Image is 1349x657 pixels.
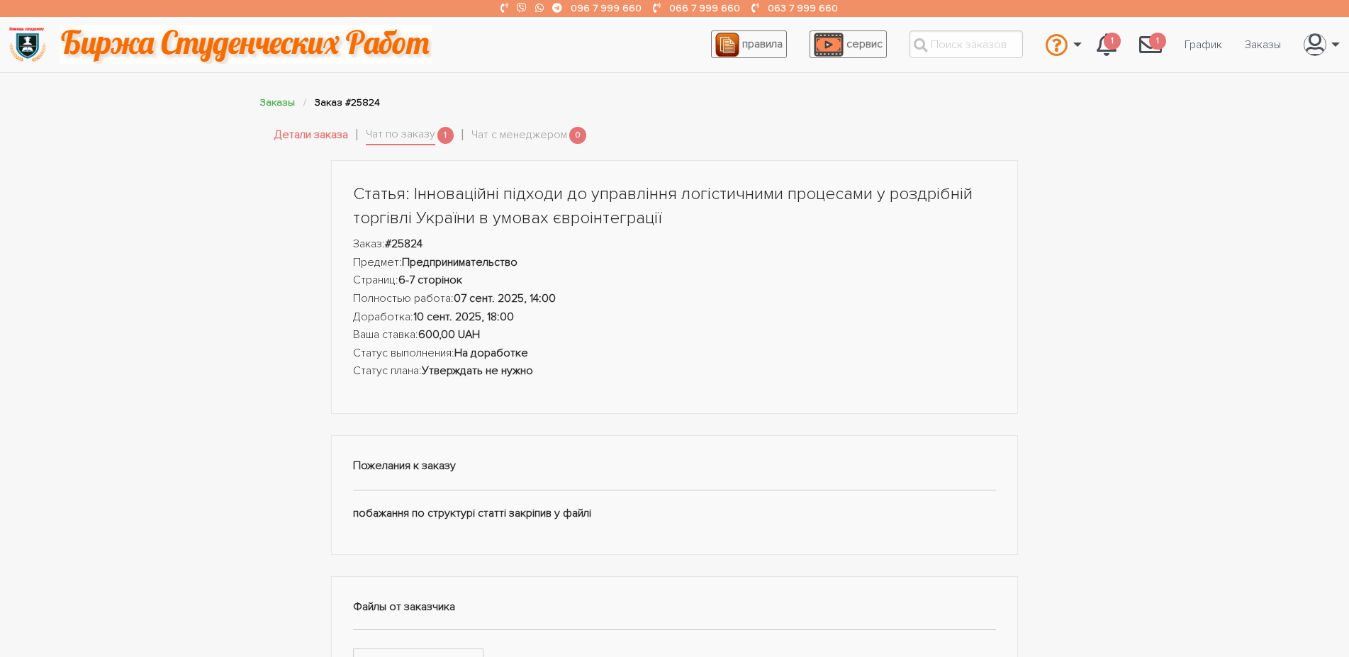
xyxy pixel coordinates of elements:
[742,37,783,51] span: правила
[1149,33,1166,50] span: 1
[260,96,295,108] a: Заказы
[569,127,586,145] span: 0
[571,2,642,14] a: 096 7 999 660
[810,30,887,58] a: сервис
[366,125,435,145] a: Чат по заказу
[814,33,844,57] img: play_icon-49f7f135c9dc9a03216cfdbccbe1e3994649169d890fb554cedf0eac35a01ba8.png
[353,271,997,290] li: Страниц:
[353,326,997,344] li: Ваша ставка:
[1233,31,1292,58] a: Заказы
[711,30,787,58] a: правила
[715,33,739,57] img: agreement_icon-feca34a61ba7f3d1581b08bc946b2ec1ccb426f67415f344566775c155b7f62c.png
[437,127,454,145] span: 1
[353,459,456,473] strong: Пожелания к заказу
[402,255,517,269] strong: Предпринимательство
[454,291,556,305] strong: 07 сент. 2025, 14:00
[353,600,455,614] strong: Файлы от заказчика
[385,237,422,251] strong: #25824
[60,25,432,64] img: motto-2ce64da2796df845c65ce8f9480b9c9d679903764b3ca6da4b6de107518df0fe.gif
[422,364,533,378] strong: Утверждать не нужно
[471,126,567,145] a: Чат с менеджером
[909,30,1023,58] input: Поиск заказов
[8,25,47,64] img: logo-135dea9cf721667cc4ddb0c1795e3ba8b7f362e3d0c04e2cc90b931989920324.png
[353,344,997,363] li: Статус выполнения:
[413,310,514,324] strong: 10 сент. 2025, 18:00
[454,346,528,360] strong: На доработке
[1104,33,1121,50] span: 1
[353,308,997,327] li: Доработка:
[1173,31,1233,58] a: График
[353,362,997,381] li: Статус плана:
[353,235,997,254] li: Заказ:
[669,2,740,14] a: 066 7 999 660
[353,182,997,230] h1: Статья: Інноваційні підходи до управління логістичними процесами у роздрібній торгівлі України в ...
[398,273,462,287] strong: 6-7 сторінок
[353,290,997,308] li: Полностью работа:
[274,126,348,145] a: Детали заказа
[768,2,838,14] a: 063 7 999 660
[315,94,380,111] li: Заказ #25824
[353,254,997,272] li: Предмет:
[418,327,480,342] strong: 600,00 UAH
[1085,26,1128,64] a: 1
[331,435,1019,555] div: побажання по структурі статті закріпив у файлі
[846,37,883,51] span: сервис
[1128,26,1173,64] a: 1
